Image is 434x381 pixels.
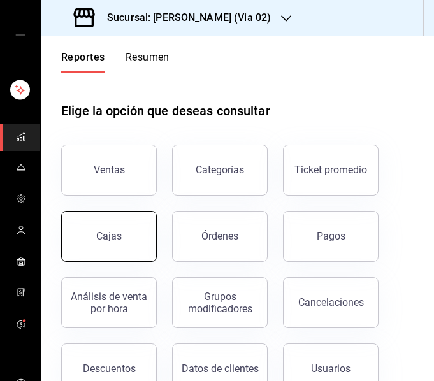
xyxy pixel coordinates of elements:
[61,51,170,73] div: navigation tabs
[83,363,136,375] div: Descuentos
[294,164,367,176] div: Ticket promedio
[196,164,244,176] div: Categorías
[61,145,157,196] button: Ventas
[96,230,122,242] div: Cajas
[311,363,351,375] div: Usuarios
[172,145,268,196] button: Categorías
[182,363,259,375] div: Datos de clientes
[61,277,157,328] button: Análisis de venta por hora
[69,291,148,315] div: Análisis de venta por hora
[201,230,238,242] div: Órdenes
[283,145,379,196] button: Ticket promedio
[15,33,25,43] button: open drawer
[61,51,105,73] button: Reportes
[180,291,259,315] div: Grupos modificadores
[283,277,379,328] button: Cancelaciones
[126,51,170,73] button: Resumen
[172,277,268,328] button: Grupos modificadores
[94,164,125,176] div: Ventas
[97,10,271,25] h3: Sucursal: [PERSON_NAME] (Via 02)
[61,211,157,262] button: Cajas
[172,211,268,262] button: Órdenes
[61,101,270,120] h1: Elige la opción que deseas consultar
[298,296,364,308] div: Cancelaciones
[283,211,379,262] button: Pagos
[317,230,345,242] div: Pagos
